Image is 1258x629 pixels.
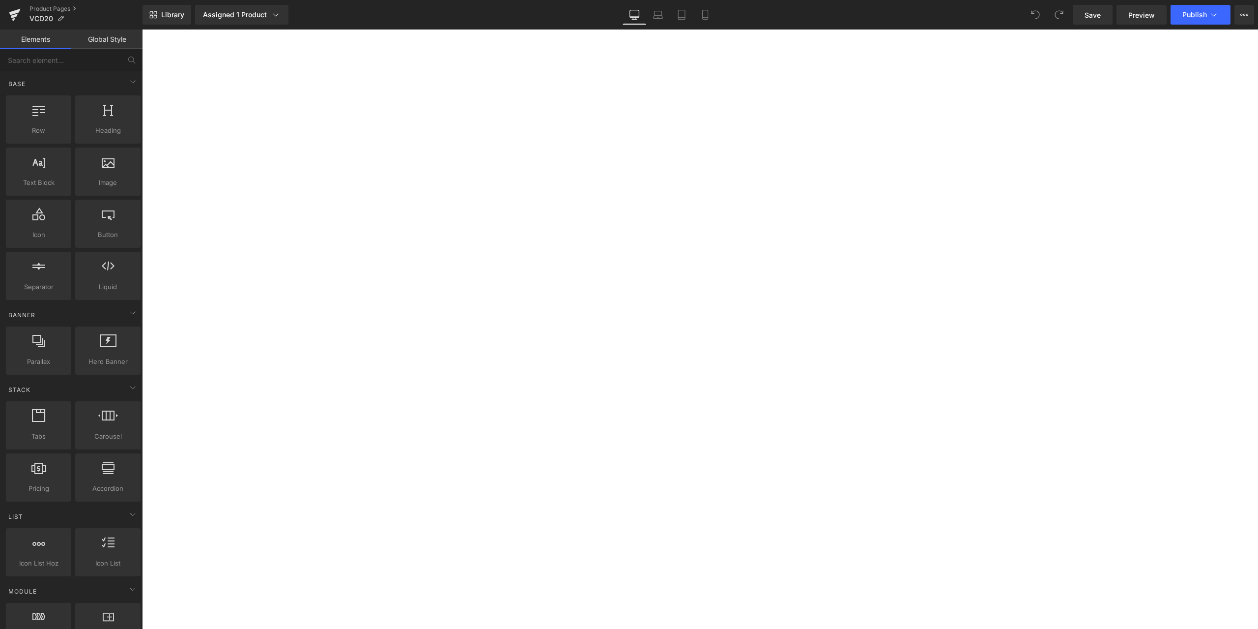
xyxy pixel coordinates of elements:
[1026,5,1045,25] button: Undo
[78,431,138,442] span: Carousel
[7,310,36,320] span: Banner
[78,357,138,367] span: Hero Banner
[78,230,138,240] span: Button
[9,431,68,442] span: Tabs
[1171,5,1230,25] button: Publish
[7,587,38,596] span: Module
[1116,5,1167,25] a: Preview
[646,5,670,25] a: Laptop
[1234,5,1254,25] button: More
[78,282,138,292] span: Liquid
[203,10,281,20] div: Assigned 1 Product
[29,5,143,13] a: Product Pages
[7,512,24,521] span: List
[9,558,68,569] span: Icon List Hoz
[78,125,138,136] span: Heading
[1085,10,1101,20] span: Save
[693,5,717,25] a: Mobile
[78,483,138,494] span: Accordion
[78,558,138,569] span: Icon List
[161,10,184,19] span: Library
[9,178,68,188] span: Text Block
[9,483,68,494] span: Pricing
[7,79,27,89] span: Base
[143,5,191,25] a: New Library
[9,357,68,367] span: Parallax
[29,15,53,23] span: VCD20
[1182,11,1207,19] span: Publish
[78,178,138,188] span: Image
[9,125,68,136] span: Row
[670,5,693,25] a: Tablet
[1128,10,1155,20] span: Preview
[9,282,68,292] span: Separator
[1049,5,1069,25] button: Redo
[9,230,68,240] span: Icon
[71,30,143,49] a: Global Style
[623,5,646,25] a: Desktop
[7,385,31,394] span: Stack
